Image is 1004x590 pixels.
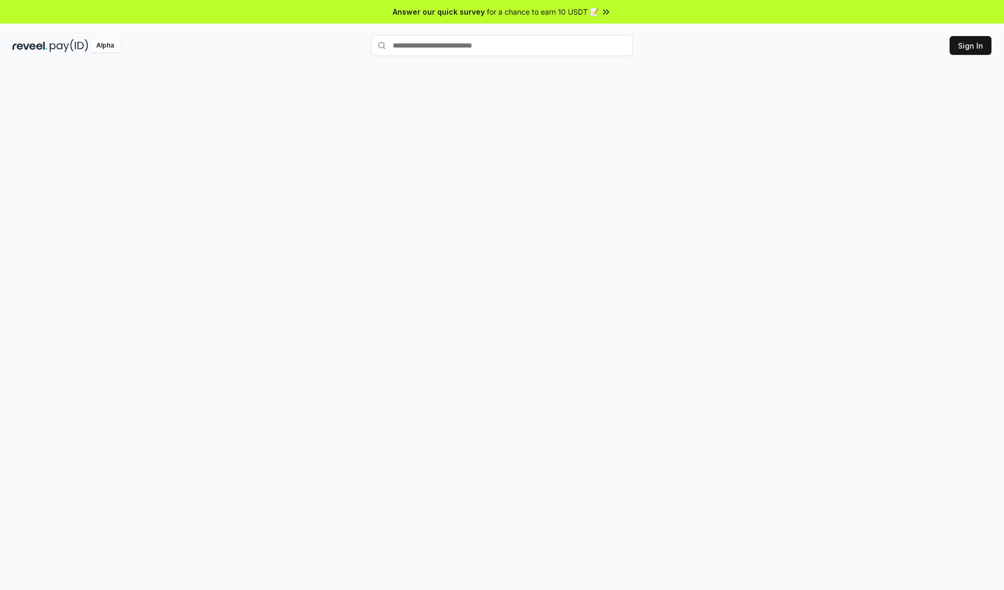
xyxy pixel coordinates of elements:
button: Sign In [950,36,991,55]
div: Alpha [90,39,120,52]
img: reveel_dark [13,39,48,52]
img: pay_id [50,39,88,52]
span: for a chance to earn 10 USDT 📝 [487,6,599,17]
span: Answer our quick survey [393,6,485,17]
